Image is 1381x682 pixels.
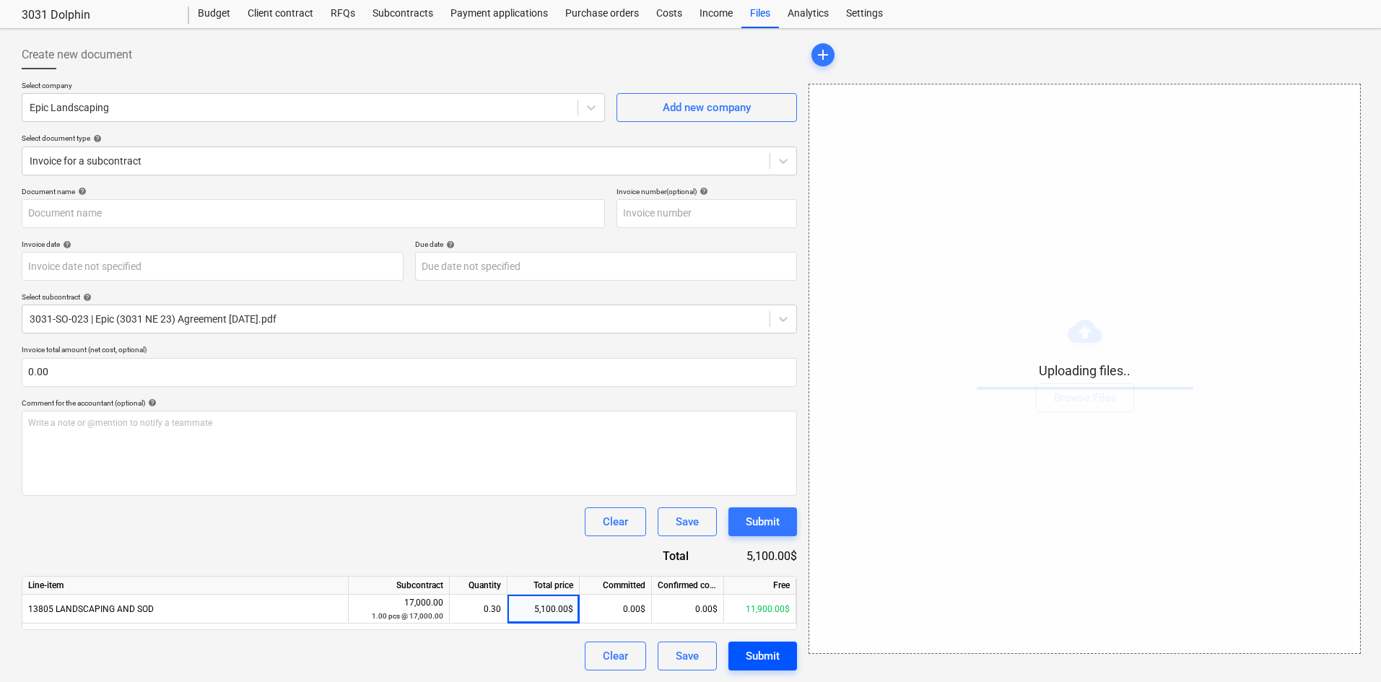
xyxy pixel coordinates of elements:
small: 1.00 pcs @ 17,000.00 [372,612,443,620]
span: help [697,187,708,196]
div: 5,100.00$ [712,548,797,564]
iframe: Chat Widget [1309,613,1381,682]
span: help [443,240,455,249]
div: Confirmed costs [652,577,724,595]
div: Invoice date [22,240,404,249]
p: Uploading files.. [977,362,1193,380]
div: Comment for the accountant (optional) [22,398,797,408]
div: Total price [507,577,580,595]
span: Create new document [22,46,132,64]
div: Line-item [22,577,349,595]
div: 0.30 [456,595,501,624]
div: Quantity [450,577,507,595]
div: Committed [580,577,652,595]
div: Submit [746,512,780,531]
button: Add new company [617,93,797,122]
div: Save [676,512,699,531]
span: add [814,46,832,64]
div: 17,000.00 [354,596,443,623]
span: help [80,293,92,302]
span: help [75,187,87,196]
p: Invoice total amount (net cost, optional) [22,345,797,357]
button: Save [658,642,717,670]
div: Save [676,647,699,665]
div: Document name [22,187,605,196]
div: Clear [603,512,628,531]
button: Clear [585,642,646,670]
div: 11,900.00$ [724,595,796,624]
div: 3031 Dolphin [22,8,172,23]
div: Free [724,577,796,595]
div: Select document type [22,134,797,143]
div: Due date [415,240,797,249]
div: Submit [746,647,780,665]
input: Document name [22,199,605,228]
span: 13805 LANDSCAPING AND SOD [28,604,154,614]
button: Save [658,507,717,536]
span: help [145,398,157,407]
div: 5,100.00$ [507,595,580,624]
div: Invoice number (optional) [617,187,797,196]
div: Uploading files..Browse Files [809,84,1361,654]
div: Subcontract [349,577,450,595]
input: Due date not specified [415,252,797,281]
p: Select company [22,81,605,93]
input: Invoice date not specified [22,252,404,281]
div: Add new company [663,98,751,117]
div: Total [609,548,712,564]
div: Select subcontract [22,292,797,302]
button: Submit [728,507,797,536]
div: 0.00$ [652,595,724,624]
button: Submit [728,642,797,670]
button: Clear [585,507,646,536]
span: help [90,134,102,143]
span: help [60,240,71,249]
input: Invoice total amount (net cost, optional) [22,358,797,387]
div: 0.00$ [580,595,652,624]
input: Invoice number [617,199,797,228]
div: Clear [603,647,628,665]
